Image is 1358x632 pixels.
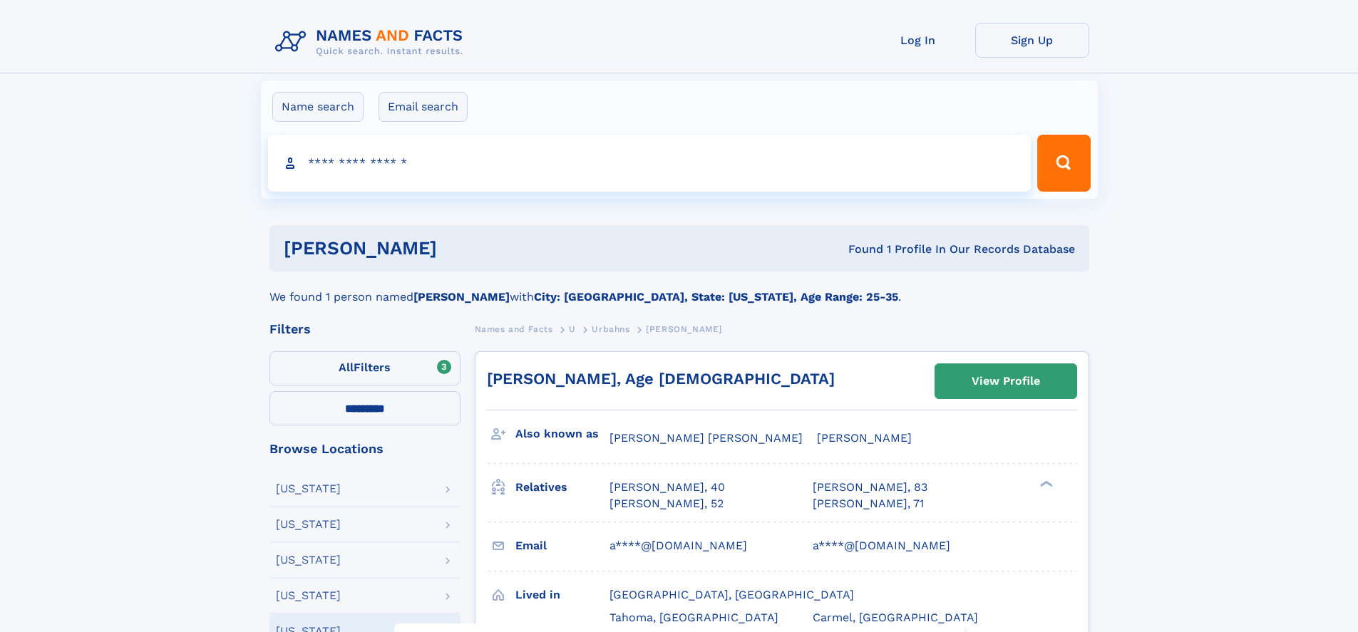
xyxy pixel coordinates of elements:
span: [PERSON_NAME] [646,324,722,334]
div: [US_STATE] [276,590,341,601]
div: [US_STATE] [276,554,341,566]
input: search input [268,135,1032,192]
div: We found 1 person named with . [269,271,1089,306]
label: Email search [379,92,468,122]
div: [US_STATE] [276,483,341,494]
span: Carmel, [GEOGRAPHIC_DATA] [813,611,978,624]
a: [PERSON_NAME], 71 [813,496,924,512]
span: Tahoma, [GEOGRAPHIC_DATA] [609,611,778,624]
span: All [339,361,354,374]
b: [PERSON_NAME] [413,290,510,304]
span: [PERSON_NAME] [817,431,912,445]
b: City: [GEOGRAPHIC_DATA], State: [US_STATE], Age Range: 25-35 [534,290,898,304]
h3: Relatives [515,475,609,499]
a: U [569,320,576,338]
span: Urbahns [592,324,629,334]
label: Filters [269,351,461,385]
div: View Profile [972,365,1040,398]
a: Urbahns [592,320,629,338]
h3: Lived in [515,583,609,607]
span: [PERSON_NAME] [PERSON_NAME] [609,431,803,445]
div: [US_STATE] [276,519,341,530]
a: View Profile [935,364,1076,398]
a: Log In [861,23,975,58]
span: [GEOGRAPHIC_DATA], [GEOGRAPHIC_DATA] [609,588,854,601]
a: Names and Facts [475,320,553,338]
span: U [569,324,576,334]
h3: Email [515,534,609,558]
a: [PERSON_NAME], 40 [609,480,725,495]
h1: [PERSON_NAME] [284,239,643,257]
a: [PERSON_NAME], Age [DEMOGRAPHIC_DATA] [487,370,835,388]
a: [PERSON_NAME], 83 [813,480,927,495]
div: Found 1 Profile In Our Records Database [642,242,1075,257]
div: Browse Locations [269,442,461,455]
div: Filters [269,323,461,336]
div: ❯ [1036,480,1054,489]
button: Search Button [1037,135,1090,192]
img: Logo Names and Facts [269,23,475,61]
label: Name search [272,92,364,122]
a: Sign Up [975,23,1089,58]
h3: Also known as [515,422,609,446]
a: [PERSON_NAME], 52 [609,496,724,512]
